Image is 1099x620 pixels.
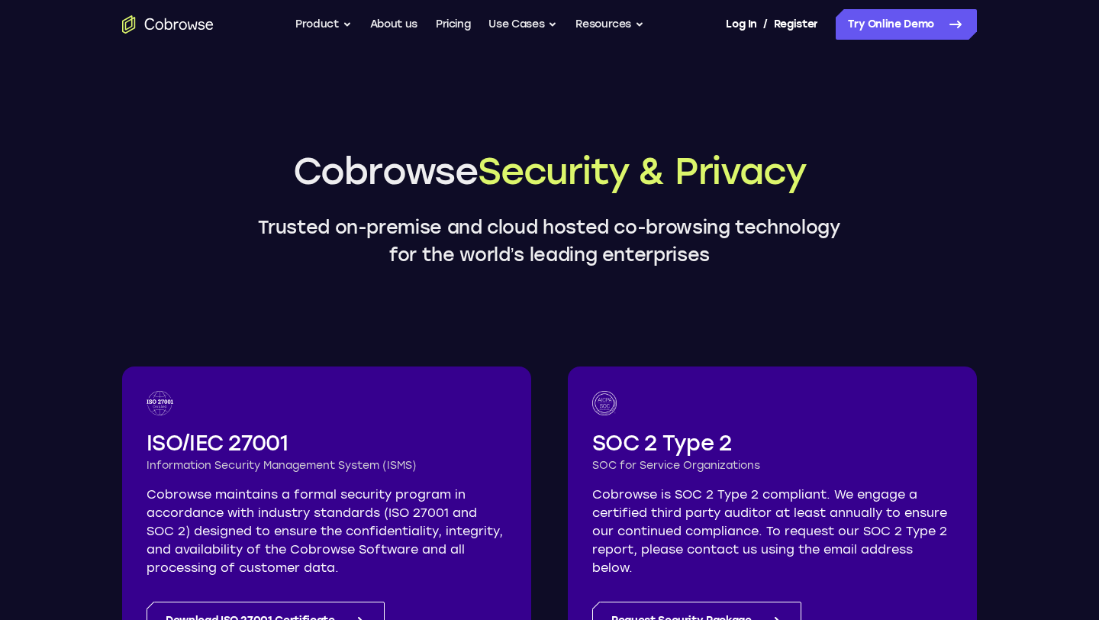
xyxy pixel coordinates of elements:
[147,428,507,458] h2: ISO/IEC 27001
[478,149,806,193] span: Security & Privacy
[147,391,173,415] img: ISO 27001
[370,9,417,40] a: About us
[726,9,756,40] a: Log In
[592,428,952,458] h2: SOC 2 Type 2
[592,391,617,415] img: SOC logo
[147,458,507,473] h3: Information Security Management System (ISMS)
[295,9,352,40] button: Product
[488,9,557,40] button: Use Cases
[592,458,952,473] h3: SOC for Service Organizations
[244,214,855,269] p: Trusted on-premise and cloud hosted co-browsing technology for the world’s leading enterprises
[436,9,471,40] a: Pricing
[763,15,768,34] span: /
[774,9,818,40] a: Register
[836,9,977,40] a: Try Online Demo
[592,486,952,577] p: Cobrowse is SOC 2 Type 2 compliant. We engage a certified third party auditor at least annually t...
[575,9,644,40] button: Resources
[244,147,855,195] h1: Cobrowse
[147,486,507,577] p: Cobrowse maintains a formal security program in accordance with industry standards (ISO 27001 and...
[122,15,214,34] a: Go to the home page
